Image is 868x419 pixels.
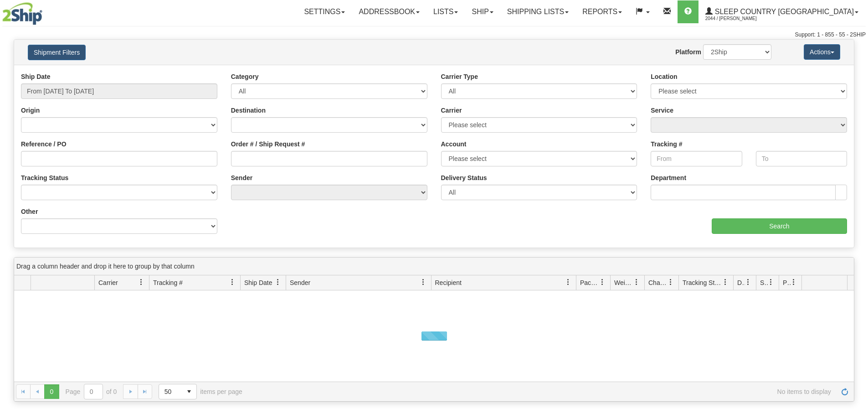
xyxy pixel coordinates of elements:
[231,72,259,81] label: Category
[699,0,865,23] a: Sleep Country [GEOGRAPHIC_DATA] 2044 / [PERSON_NAME]
[713,8,854,16] span: Sleep Country [GEOGRAPHIC_DATA]
[21,72,51,81] label: Ship Date
[595,274,610,290] a: Packages filter column settings
[159,384,197,399] span: Page sizes drop down
[441,173,487,182] label: Delivery Status
[786,274,801,290] a: Pickup Status filter column settings
[740,274,756,290] a: Delivery Status filter column settings
[804,44,840,60] button: Actions
[783,278,791,287] span: Pickup Status
[21,207,38,216] label: Other
[718,274,733,290] a: Tracking Status filter column settings
[651,72,677,81] label: Location
[231,173,252,182] label: Sender
[159,384,242,399] span: items per page
[164,387,176,396] span: 50
[580,278,599,287] span: Packages
[270,274,286,290] a: Ship Date filter column settings
[500,0,575,23] a: Shipping lists
[182,384,196,399] span: select
[683,278,722,287] span: Tracking Status
[66,384,117,399] span: Page of 0
[244,278,272,287] span: Ship Date
[651,106,673,115] label: Service
[760,278,768,287] span: Shipment Issues
[21,106,40,115] label: Origin
[2,2,42,25] img: logo2044.jpg
[737,278,745,287] span: Delivery Status
[651,140,682,149] label: Tracking #
[21,140,67,149] label: Reference / PO
[629,274,644,290] a: Weight filter column settings
[2,31,866,39] div: Support: 1 - 855 - 55 - 2SHIP
[231,106,266,115] label: Destination
[675,47,701,57] label: Platform
[465,0,500,23] a: Ship
[153,278,183,287] span: Tracking #
[651,151,742,166] input: From
[756,151,847,166] input: To
[352,0,426,23] a: Addressbook
[225,274,240,290] a: Tracking # filter column settings
[290,278,310,287] span: Sender
[14,258,854,275] div: grid grouping header
[705,14,774,23] span: 2044 / [PERSON_NAME]
[575,0,629,23] a: Reports
[255,388,831,395] span: No items to display
[441,106,462,115] label: Carrier
[231,140,305,149] label: Order # / Ship Request #
[435,278,462,287] span: Recipient
[28,45,86,60] button: Shipment Filters
[847,163,867,256] iframe: chat widget
[441,72,478,81] label: Carrier Type
[44,384,59,399] span: Page 0
[441,140,467,149] label: Account
[134,274,149,290] a: Carrier filter column settings
[560,274,576,290] a: Recipient filter column settings
[426,0,465,23] a: Lists
[837,384,852,399] a: Refresh
[651,173,686,182] label: Department
[663,274,678,290] a: Charge filter column settings
[712,218,847,234] input: Search
[648,278,668,287] span: Charge
[614,278,633,287] span: Weight
[297,0,352,23] a: Settings
[98,278,118,287] span: Carrier
[416,274,431,290] a: Sender filter column settings
[763,274,779,290] a: Shipment Issues filter column settings
[21,173,68,182] label: Tracking Status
